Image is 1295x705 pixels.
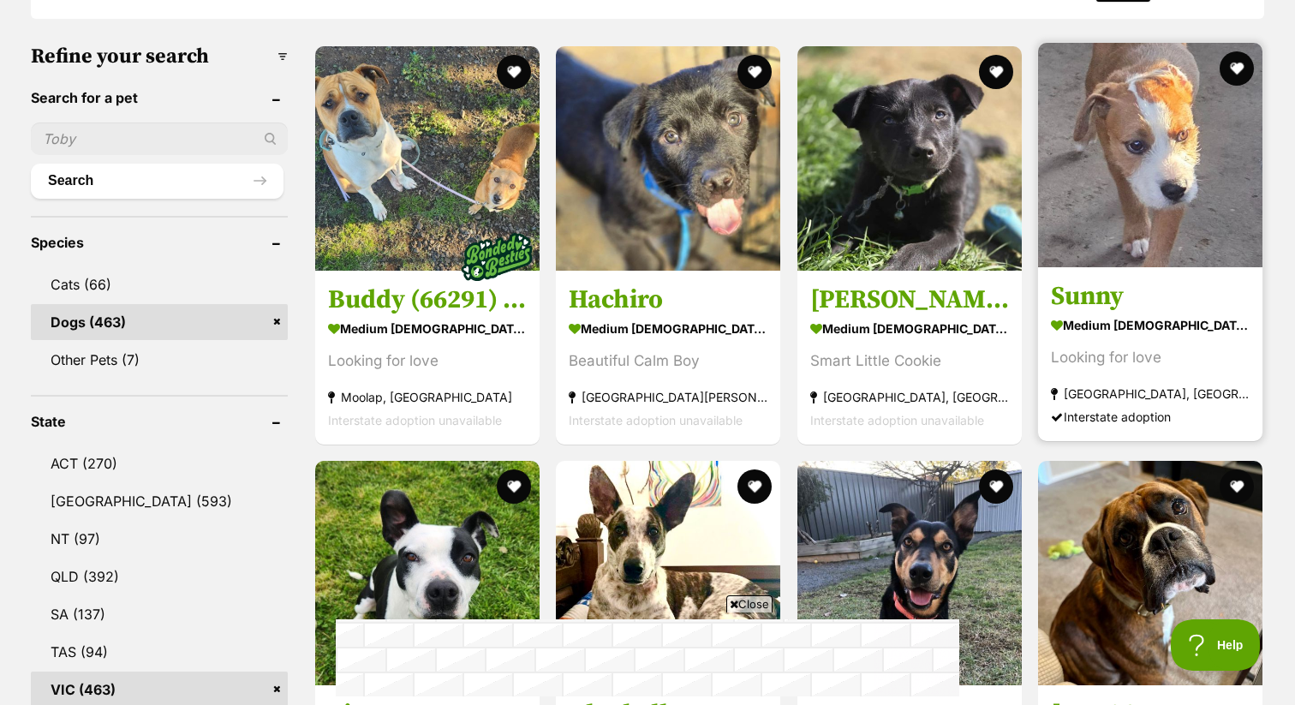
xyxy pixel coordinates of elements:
[31,559,288,594] a: QLD (392)
[31,596,288,632] a: SA (137)
[556,46,780,271] img: Hachiro - Australian Kelpie Dog
[31,634,288,670] a: TAS (94)
[497,469,531,504] button: favourite
[31,90,288,105] header: Search for a pet
[328,316,527,341] strong: medium [DEMOGRAPHIC_DATA] Dog
[328,385,527,409] strong: Moolap, [GEOGRAPHIC_DATA]
[569,385,767,409] strong: [GEOGRAPHIC_DATA][PERSON_NAME][GEOGRAPHIC_DATA]
[569,284,767,316] h3: Hachiro
[979,55,1013,89] button: favourite
[726,595,773,612] span: Close
[1051,405,1250,428] div: Interstate adoption
[569,413,743,427] span: Interstate adoption unavailable
[31,483,288,519] a: [GEOGRAPHIC_DATA] (593)
[1051,280,1250,313] h3: Sunny
[31,521,288,557] a: NT (97)
[328,350,527,373] div: Looking for love
[569,350,767,373] div: Beautiful Calm Boy
[454,214,540,300] img: bonded besties
[1220,51,1254,86] button: favourite
[31,235,288,250] header: Species
[31,164,283,198] button: Search
[1038,461,1262,685] img: Odie - Boxer Dog
[797,461,1022,685] img: Honey - Australian Kelpie Dog
[31,304,288,340] a: Dogs (463)
[979,469,1013,504] button: favourite
[31,266,288,302] a: Cats (66)
[810,385,1009,409] strong: [GEOGRAPHIC_DATA], [GEOGRAPHIC_DATA]
[31,342,288,378] a: Other Pets (7)
[1051,382,1250,405] strong: [GEOGRAPHIC_DATA], [GEOGRAPHIC_DATA]
[797,271,1022,445] a: [PERSON_NAME] medium [DEMOGRAPHIC_DATA] Dog Smart Little Cookie [GEOGRAPHIC_DATA], [GEOGRAPHIC_DA...
[556,271,780,445] a: Hachiro medium [DEMOGRAPHIC_DATA] Dog Beautiful Calm Boy [GEOGRAPHIC_DATA][PERSON_NAME][GEOGRAPHI...
[797,46,1022,271] img: Asher - Australian Kelpie Dog
[810,316,1009,341] strong: medium [DEMOGRAPHIC_DATA] Dog
[1171,619,1261,671] iframe: Help Scout Beacon - Open
[31,45,288,69] h3: Refine your search
[497,55,531,89] button: favourite
[738,469,773,504] button: favourite
[315,271,540,445] a: Buddy (66291) and Poppy (58809) medium [DEMOGRAPHIC_DATA] Dog Looking for love Moolap, [GEOGRAPHI...
[1038,43,1262,267] img: Sunny - Jack Russell Terrier Dog
[556,461,780,685] img: Bluebell - Australian Cattle Dog
[569,316,767,341] strong: medium [DEMOGRAPHIC_DATA] Dog
[810,284,1009,316] h3: [PERSON_NAME]
[810,350,1009,373] div: Smart Little Cookie
[1051,346,1250,369] div: Looking for love
[738,55,773,89] button: favourite
[810,413,984,427] span: Interstate adoption unavailable
[31,414,288,429] header: State
[1038,267,1262,441] a: Sunny medium [DEMOGRAPHIC_DATA] Dog Looking for love [GEOGRAPHIC_DATA], [GEOGRAPHIC_DATA] Interst...
[31,445,288,481] a: ACT (270)
[328,413,502,427] span: Interstate adoption unavailable
[315,461,540,685] img: Pip - American Staffordshire Terrier Dog
[31,122,288,155] input: Toby
[315,46,540,271] img: Buddy (66291) and Poppy (58809) - Staffordshire Bull Terrier Dog
[328,284,527,316] h3: Buddy (66291) and Poppy (58809)
[1220,469,1254,504] button: favourite
[336,619,959,696] iframe: Advertisement
[1051,313,1250,338] strong: medium [DEMOGRAPHIC_DATA] Dog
